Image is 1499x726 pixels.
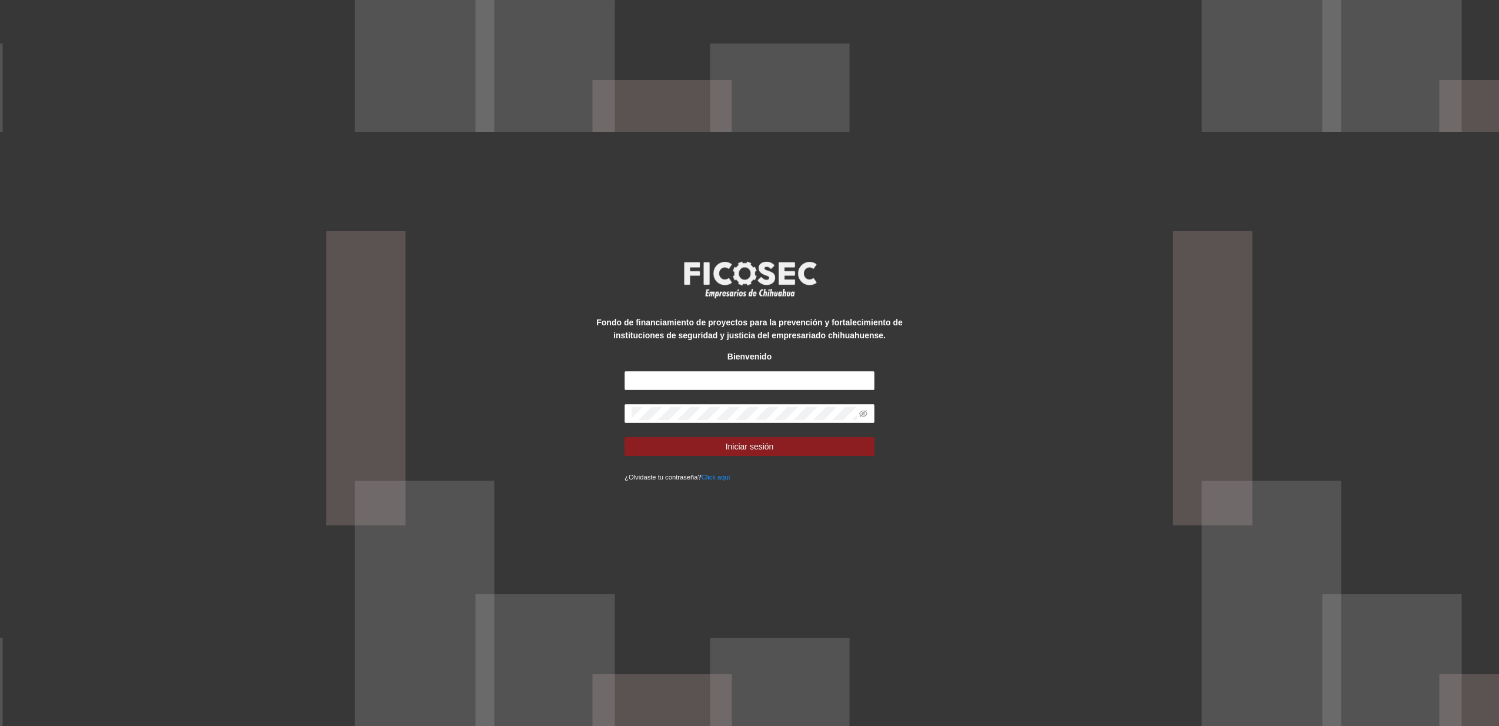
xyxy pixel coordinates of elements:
[859,409,867,418] span: eye-invisible
[702,474,730,481] a: Click aqui
[625,437,874,456] button: Iniciar sesión
[726,440,774,453] span: Iniciar sesión
[596,318,902,340] strong: Fondo de financiamiento de proyectos para la prevención y fortalecimiento de instituciones de seg...
[676,258,823,301] img: logo
[625,474,730,481] small: ¿Olvidaste tu contraseña?
[727,352,772,361] strong: Bienvenido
